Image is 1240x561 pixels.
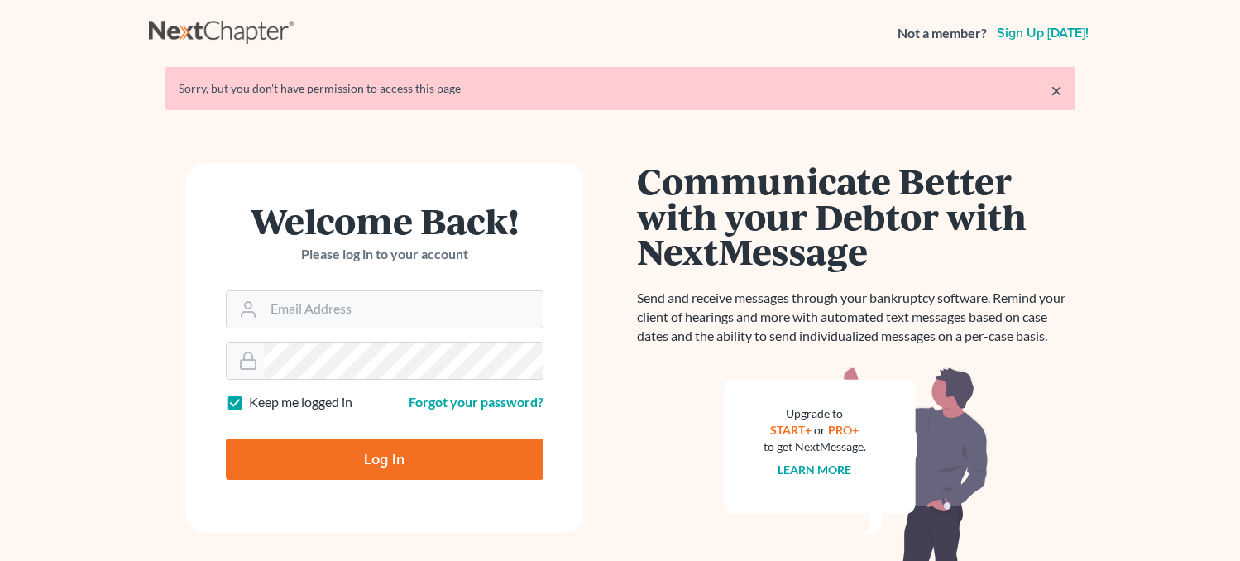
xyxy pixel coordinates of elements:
[179,80,1062,97] div: Sorry, but you don't have permission to access this page
[764,405,866,422] div: Upgrade to
[264,291,543,328] input: Email Address
[249,393,352,412] label: Keep me logged in
[226,439,543,480] input: Log In
[226,203,543,238] h1: Welcome Back!
[993,26,1092,40] a: Sign up [DATE]!
[828,423,859,437] a: PRO+
[1051,80,1062,100] a: ×
[764,439,866,455] div: to get NextMessage.
[409,394,543,410] a: Forgot your password?
[637,289,1075,346] p: Send and receive messages through your bankruptcy software. Remind your client of hearings and mo...
[814,423,826,437] span: or
[637,163,1075,269] h1: Communicate Better with your Debtor with NextMessage
[898,24,987,43] strong: Not a member?
[770,423,812,437] a: START+
[778,463,851,477] a: Learn more
[226,245,543,264] p: Please log in to your account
